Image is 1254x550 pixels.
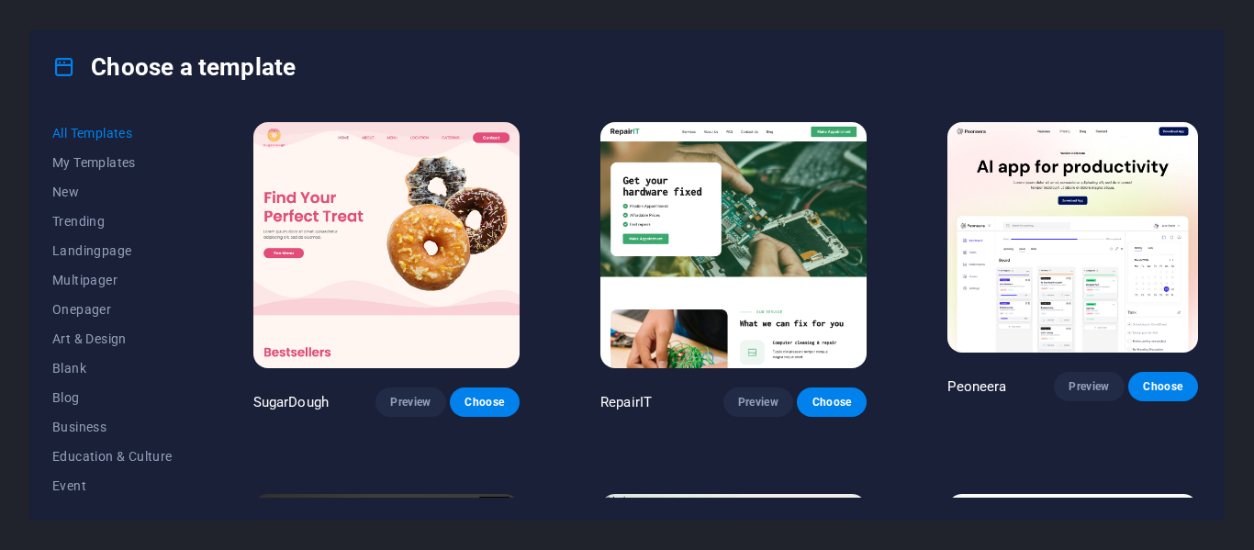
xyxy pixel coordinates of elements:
[253,393,329,411] p: SugarDough
[465,395,505,410] span: Choose
[52,236,173,265] button: Landingpage
[52,383,173,412] button: Blog
[52,273,173,287] span: Multipager
[52,471,173,500] button: Event
[52,155,173,170] span: My Templates
[52,354,173,383] button: Blank
[52,243,173,258] span: Landingpage
[52,361,173,376] span: Blank
[52,214,173,229] span: Trending
[52,118,173,148] button: All Templates
[812,395,852,410] span: Choose
[52,478,173,493] span: Event
[52,295,173,324] button: Onepager
[52,390,173,405] span: Blog
[52,265,173,295] button: Multipager
[723,387,793,417] button: Preview
[1143,379,1183,394] span: Choose
[375,387,445,417] button: Preview
[1128,372,1198,401] button: Choose
[738,395,778,410] span: Preview
[600,393,652,411] p: RepairIT
[52,442,173,471] button: Education & Culture
[947,377,1006,396] p: Peoneera
[52,412,173,442] button: Business
[1054,372,1124,401] button: Preview
[947,122,1198,353] img: Peoneera
[1069,379,1109,394] span: Preview
[52,302,173,317] span: Onepager
[52,126,173,140] span: All Templates
[52,185,173,199] span: New
[797,387,867,417] button: Choose
[253,122,520,368] img: SugarDough
[52,420,173,434] span: Business
[52,449,173,464] span: Education & Culture
[390,395,431,410] span: Preview
[52,177,173,207] button: New
[52,324,173,354] button: Art & Design
[600,122,867,368] img: RepairIT
[52,331,173,346] span: Art & Design
[52,52,296,82] h4: Choose a template
[52,207,173,236] button: Trending
[52,148,173,177] button: My Templates
[450,387,520,417] button: Choose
